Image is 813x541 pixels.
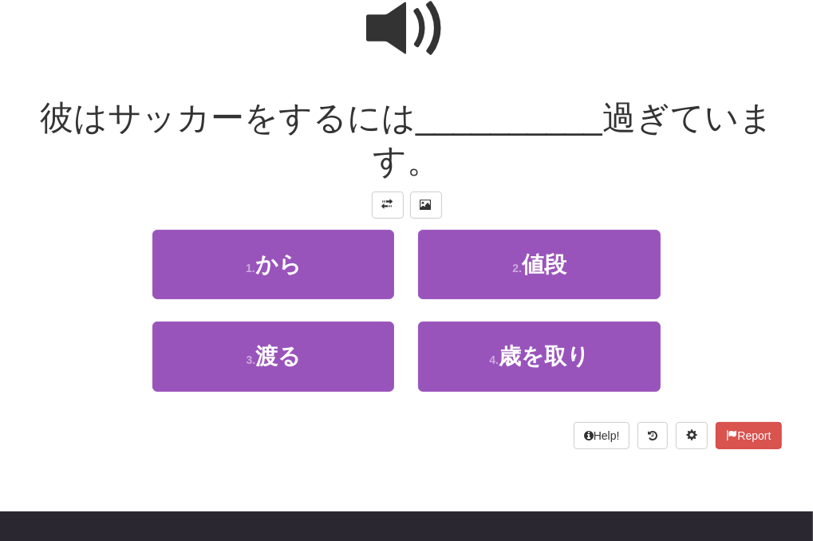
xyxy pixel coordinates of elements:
[255,344,301,369] span: 渡る
[522,252,566,277] span: 値段
[512,262,522,274] small: 2 .
[489,353,499,366] small: 4 .
[637,422,668,449] button: Round history (alt+y)
[716,422,781,449] button: Report
[418,230,660,299] button: 2.値段
[152,322,394,391] button: 3.渡る
[246,353,255,366] small: 3 .
[410,192,442,219] button: Show image (alt+x)
[246,262,255,274] small: 1 .
[499,344,590,369] span: 歳を取り
[255,252,302,277] span: から
[372,192,404,219] button: Toggle translation (alt+t)
[416,99,602,136] span: __________
[418,322,660,391] button: 4.歳を取り
[40,99,416,136] span: 彼はサッカーをするには
[152,230,394,299] button: 1.から
[574,422,630,449] button: Help!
